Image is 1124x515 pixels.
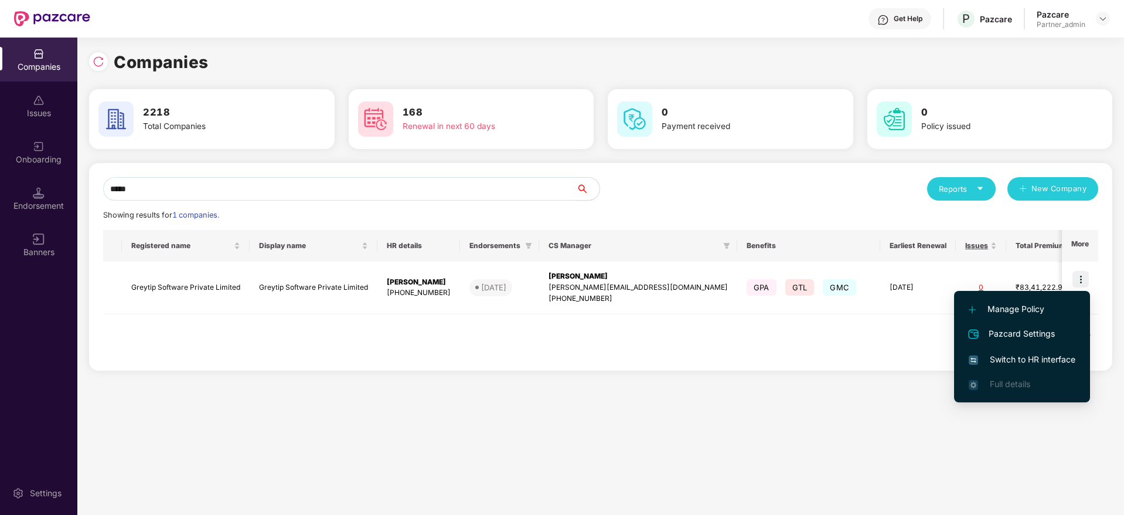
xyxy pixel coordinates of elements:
div: 0 [965,282,997,293]
div: Partner_admin [1037,20,1085,29]
span: GMC [823,279,856,296]
th: Benefits [737,230,880,262]
img: svg+xml;base64,PHN2ZyBpZD0iRHJvcGRvd24tMzJ4MzIiIHhtbG5zPSJodHRwOi8vd3d3LnczLm9yZy8yMDAwL3N2ZyIgd2... [1098,14,1108,23]
img: svg+xml;base64,PHN2ZyBpZD0iU2V0dGluZy0yMHgyMCIgeG1sbnM9Imh0dHA6Ly93d3cudzMub3JnLzIwMDAvc3ZnIiB3aW... [12,487,24,499]
div: ₹83,41,222.94 [1016,282,1074,293]
span: Issues [965,241,988,250]
span: P [962,12,970,26]
img: svg+xml;base64,PHN2ZyBpZD0iQ29tcGFuaWVzIiB4bWxucz0iaHR0cDovL3d3dy53My5vcmcvMjAwMC9zdmciIHdpZHRoPS... [33,48,45,60]
img: svg+xml;base64,PHN2ZyB4bWxucz0iaHR0cDovL3d3dy53My5vcmcvMjAwMC9zdmciIHdpZHRoPSI2MCIgaGVpZ2h0PSI2MC... [877,101,912,137]
th: HR details [377,230,460,262]
th: More [1062,230,1098,262]
div: Settings [26,487,65,499]
div: Total Companies [143,120,291,133]
div: [PHONE_NUMBER] [549,293,728,304]
th: Registered name [122,230,250,262]
div: Pazcare [1037,9,1085,20]
img: svg+xml;base64,PHN2ZyBpZD0iSGVscC0zMngzMiIgeG1sbnM9Imh0dHA6Ly93d3cudzMub3JnLzIwMDAvc3ZnIiB3aWR0aD... [877,14,889,26]
img: svg+xml;base64,PHN2ZyB3aWR0aD0iMjAiIGhlaWdodD0iMjAiIHZpZXdCb3g9IjAgMCAyMCAyMCIgZmlsbD0ibm9uZSIgeG... [33,141,45,153]
img: svg+xml;base64,PHN2ZyBpZD0iUmVsb2FkLTMyeDMyIiB4bWxucz0iaHR0cDovL3d3dy53My5vcmcvMjAwMC9zdmciIHdpZH... [93,56,104,67]
span: GPA [747,279,776,296]
h3: 168 [403,105,550,120]
th: Earliest Renewal [880,230,956,262]
h3: 0 [921,105,1069,120]
span: Switch to HR interface [969,353,1075,366]
img: svg+xml;base64,PHN2ZyB4bWxucz0iaHR0cDovL3d3dy53My5vcmcvMjAwMC9zdmciIHdpZHRoPSIyNCIgaGVpZ2h0PSIyNC... [966,327,980,341]
span: plus [1019,185,1027,194]
td: Greytip Software Private Limited [122,262,250,314]
span: New Company [1031,183,1087,195]
img: svg+xml;base64,PHN2ZyB3aWR0aD0iMTQuNSIgaGVpZ2h0PSIxNC41IiB2aWV3Qm94PSIwIDAgMTYgMTYiIGZpbGw9Im5vbm... [33,187,45,199]
span: CS Manager [549,241,718,250]
span: search [575,184,600,194]
td: [DATE] [880,262,956,314]
div: [PERSON_NAME] [549,271,728,282]
img: svg+xml;base64,PHN2ZyB4bWxucz0iaHR0cDovL3d3dy53My5vcmcvMjAwMC9zdmciIHdpZHRoPSIxMi4yMDEiIGhlaWdodD... [969,306,976,313]
img: svg+xml;base64,PHN2ZyB4bWxucz0iaHR0cDovL3d3dy53My5vcmcvMjAwMC9zdmciIHdpZHRoPSIxNi4zNjMiIGhlaWdodD... [969,380,978,389]
td: Greytip Software Private Limited [250,262,377,314]
img: svg+xml;base64,PHN2ZyB4bWxucz0iaHR0cDovL3d3dy53My5vcmcvMjAwMC9zdmciIHdpZHRoPSI2MCIgaGVpZ2h0PSI2MC... [98,101,134,137]
img: New Pazcare Logo [14,11,90,26]
span: Full details [990,379,1030,389]
button: search [575,177,600,201]
span: filter [523,239,534,253]
img: svg+xml;base64,PHN2ZyB3aWR0aD0iMTYiIGhlaWdodD0iMTYiIHZpZXdCb3g9IjAgMCAxNiAxNiIgZmlsbD0ibm9uZSIgeG... [33,233,45,245]
div: Policy issued [921,120,1069,133]
div: [PERSON_NAME] [387,277,451,288]
span: Pazcard Settings [969,327,1075,341]
h3: 2218 [143,105,291,120]
span: 1 companies. [172,211,219,219]
div: Reports [939,183,984,195]
h3: 0 [662,105,809,120]
th: Display name [250,230,377,262]
span: Total Premium [1016,241,1065,250]
th: Issues [956,230,1006,262]
span: Manage Policy [969,303,1075,316]
div: [PERSON_NAME][EMAIL_ADDRESS][DOMAIN_NAME] [549,282,728,293]
div: Pazcare [980,13,1012,25]
span: caret-down [976,185,984,192]
div: [DATE] [481,282,506,293]
span: filter [721,239,733,253]
th: Total Premium [1006,230,1084,262]
span: filter [525,242,532,249]
div: Payment received [662,120,809,133]
span: Registered name [131,241,231,250]
div: Get Help [894,14,922,23]
img: svg+xml;base64,PHN2ZyBpZD0iSXNzdWVzX2Rpc2FibGVkIiB4bWxucz0iaHR0cDovL3d3dy53My5vcmcvMjAwMC9zdmciIH... [33,94,45,106]
h1: Companies [114,49,209,75]
img: svg+xml;base64,PHN2ZyB4bWxucz0iaHR0cDovL3d3dy53My5vcmcvMjAwMC9zdmciIHdpZHRoPSI2MCIgaGVpZ2h0PSI2MC... [617,101,652,137]
span: GTL [785,279,815,296]
span: Display name [259,241,359,250]
div: Renewal in next 60 days [403,120,550,133]
span: filter [723,242,730,249]
img: icon [1072,271,1089,287]
img: svg+xml;base64,PHN2ZyB4bWxucz0iaHR0cDovL3d3dy53My5vcmcvMjAwMC9zdmciIHdpZHRoPSI2MCIgaGVpZ2h0PSI2MC... [358,101,393,137]
div: [PHONE_NUMBER] [387,287,451,299]
button: plusNew Company [1007,177,1098,201]
span: Showing results for [103,211,219,219]
span: Endorsements [469,241,520,250]
img: svg+xml;base64,PHN2ZyB4bWxucz0iaHR0cDovL3d3dy53My5vcmcvMjAwMC9zdmciIHdpZHRoPSIxNiIgaGVpZ2h0PSIxNi... [969,355,978,365]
